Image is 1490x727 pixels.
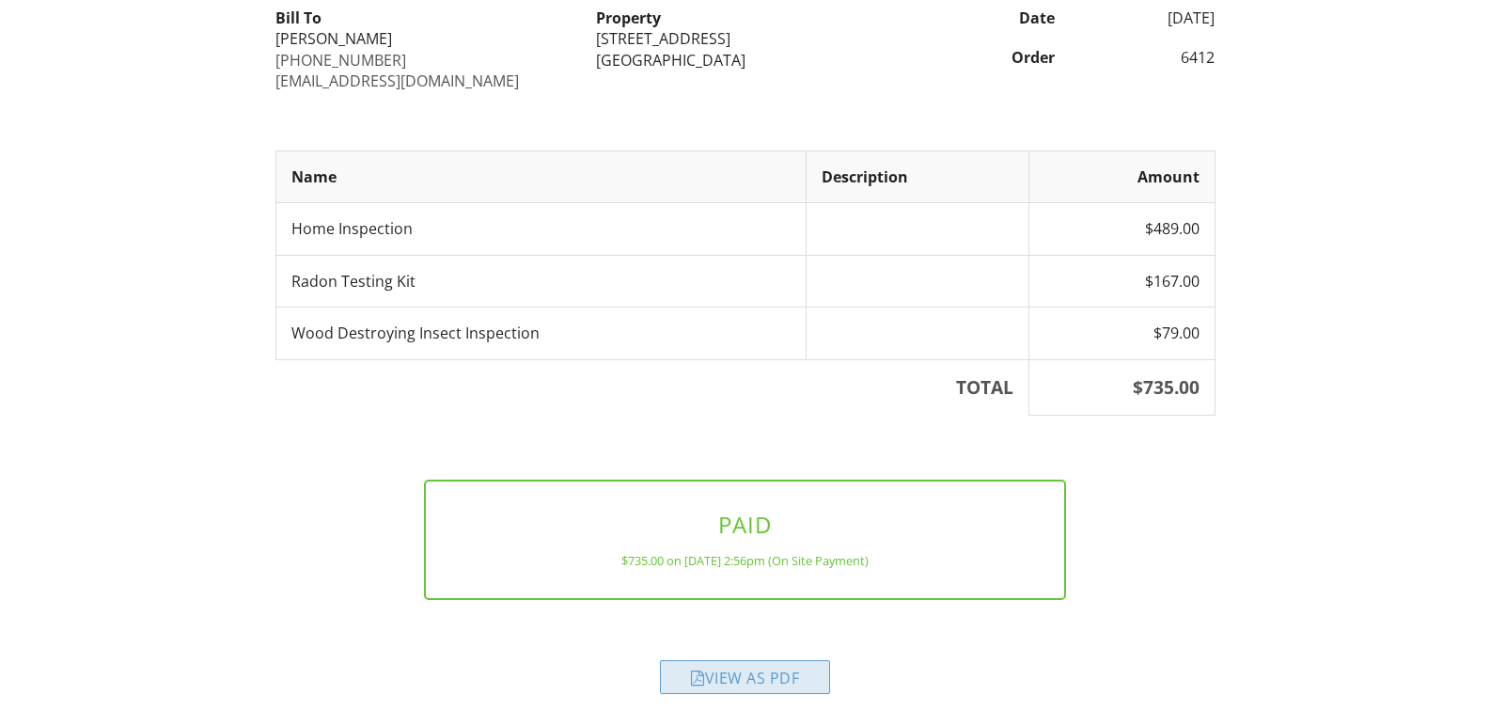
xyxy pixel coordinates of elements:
div: [PERSON_NAME] [275,28,573,49]
td: Home Inspection [275,203,806,255]
td: $489.00 [1028,203,1215,255]
th: Amount [1028,150,1215,202]
th: Name [275,150,806,202]
div: Order [905,47,1066,68]
td: $79.00 [1028,308,1215,359]
strong: Bill To [275,8,322,28]
div: [DATE] [1066,8,1227,28]
td: Wood Destroying Insect Inspection [275,308,806,359]
div: View as PDF [660,660,830,694]
a: [PHONE_NUMBER] [275,50,406,71]
th: TOTAL [275,359,1028,416]
div: $735.00 on [DATE] 2:56pm (On Site Payment) [456,553,1034,568]
div: [GEOGRAPHIC_DATA] [596,50,894,71]
th: $735.00 [1028,359,1215,416]
h3: PAID [456,512,1034,537]
div: Date [905,8,1066,28]
td: Radon Testing Kit [275,255,806,307]
th: Description [806,150,1028,202]
a: [EMAIL_ADDRESS][DOMAIN_NAME] [275,71,519,91]
div: [STREET_ADDRESS] [596,28,894,49]
a: View as PDF [660,672,830,693]
strong: Property [596,8,661,28]
td: $167.00 [1028,255,1215,307]
div: 6412 [1066,47,1227,68]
